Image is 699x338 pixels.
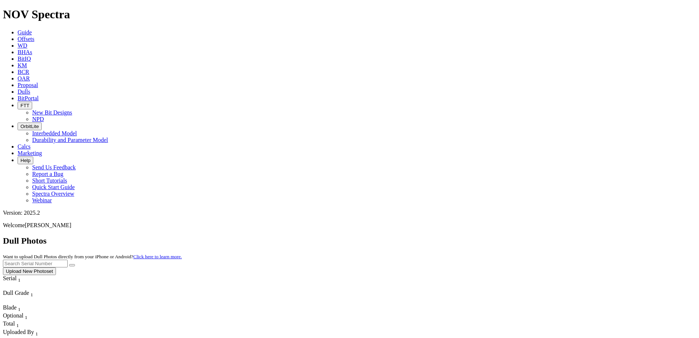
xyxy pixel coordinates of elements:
[18,36,34,42] a: Offsets
[32,137,108,143] a: Durability and Parameter Model
[32,197,52,203] a: Webinar
[16,320,19,327] span: Sort None
[3,222,696,229] p: Welcome
[18,29,32,35] a: Guide
[3,329,72,337] div: Uploaded By Sort None
[32,116,44,122] a: NPD
[3,275,16,281] span: Serial
[32,171,63,177] a: Report a Bug
[3,312,29,320] div: Sort None
[3,320,15,327] span: Total
[18,143,31,150] a: Calcs
[18,157,33,164] button: Help
[35,331,38,337] sub: 1
[25,315,27,320] sub: 1
[3,8,696,21] h1: NOV Spectra
[3,254,182,259] small: Want to upload Dull Photos directly from your iPhone or Android?
[3,275,34,283] div: Serial Sort None
[32,130,77,136] a: Interbedded Model
[18,49,32,55] a: BHAs
[3,320,29,328] div: Total Sort None
[16,323,19,328] sub: 1
[3,312,29,320] div: Optional Sort None
[3,329,34,335] span: Uploaded By
[18,82,38,88] a: Proposal
[18,42,27,49] a: WD
[3,283,34,290] div: Column Menu
[3,304,16,311] span: Blade
[3,236,696,246] h2: Dull Photos
[18,95,39,101] a: BitPortal
[32,177,67,184] a: Short Tutorials
[18,304,20,311] span: Sort None
[18,69,29,75] a: BCR
[3,260,68,267] input: Search Serial Number
[3,312,23,319] span: Optional
[20,124,39,129] span: OrbitLite
[32,109,72,116] a: New Bit Designs
[25,312,27,319] span: Sort None
[3,210,696,216] div: Version: 2025.2
[3,298,54,304] div: Column Menu
[3,304,29,312] div: Blade Sort None
[3,320,29,328] div: Sort None
[18,275,20,281] span: Sort None
[18,277,20,283] sub: 1
[3,290,54,304] div: Sort None
[31,292,33,297] sub: 1
[3,290,29,296] span: Dull Grade
[3,275,34,290] div: Sort None
[31,290,33,296] span: Sort None
[32,191,74,197] a: Spectra Overview
[18,150,42,156] a: Marketing
[18,56,31,62] a: BitIQ
[3,267,56,275] button: Upload New Photoset
[20,158,30,163] span: Help
[25,222,71,228] span: [PERSON_NAME]
[18,102,32,109] button: FTT
[32,184,75,190] a: Quick Start Guide
[18,62,27,68] a: KM
[35,329,38,335] span: Sort None
[18,75,30,82] a: OAR
[3,290,54,298] div: Dull Grade Sort None
[20,103,29,108] span: FTT
[18,89,30,95] a: Dulls
[3,304,29,312] div: Sort None
[32,164,76,170] a: Send Us Feedback
[133,254,182,259] a: Click here to learn more.
[18,307,20,312] sub: 1
[18,123,42,130] button: OrbitLite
